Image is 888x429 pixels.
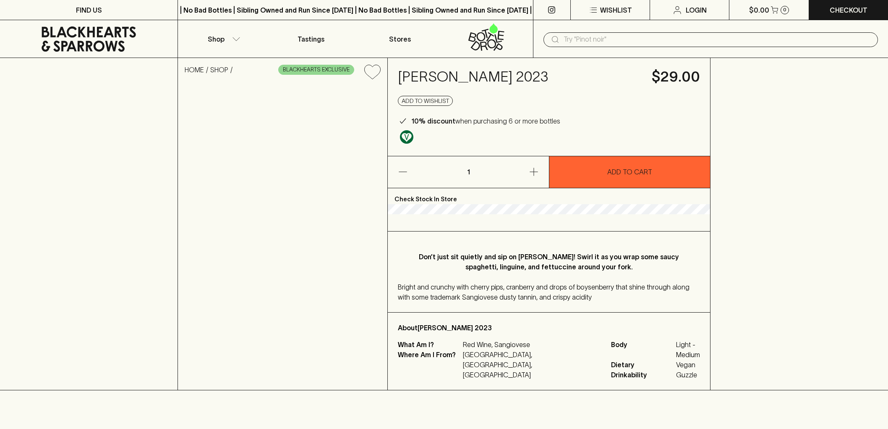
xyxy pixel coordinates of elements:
[415,252,683,272] p: Don’t just sit quietly and sip on [PERSON_NAME]! Swirl it as you wrap some saucy spaghetti, lingu...
[830,5,867,15] p: Checkout
[279,66,354,74] span: BLACKHEARTS EXCLUSIVE
[463,350,601,380] p: [GEOGRAPHIC_DATA], [GEOGRAPHIC_DATA], [GEOGRAPHIC_DATA]
[411,116,560,126] p: when purchasing 6 or more bottles
[398,68,642,86] h4: [PERSON_NAME] 2023
[676,370,700,380] span: Guzzle
[185,66,204,74] a: HOME
[298,34,324,44] p: Tastings
[611,340,674,360] span: Body
[676,360,700,370] span: Vegan
[463,340,601,350] p: Red Wine, Sangiovese
[361,61,384,83] button: Add to wishlist
[355,20,444,58] a: Stores
[749,5,769,15] p: $0.00
[210,66,228,74] a: SHOP
[652,68,700,86] h4: $29.00
[178,20,266,58] button: Shop
[783,8,786,12] p: 0
[398,128,415,146] a: Made without the use of any animal products.
[398,283,690,301] span: Bright and crunchy with cherry pips, cranberry and drops of boysenberry that shine through along ...
[607,167,652,177] p: ADD TO CART
[208,34,225,44] p: Shop
[398,340,461,350] p: What Am I?
[411,117,455,125] b: 10% discount
[600,5,632,15] p: Wishlist
[178,86,387,390] img: 37253.png
[267,20,355,58] a: Tastings
[398,96,453,106] button: Add to wishlist
[76,5,102,15] p: FIND US
[611,360,674,370] span: Dietary
[549,156,710,188] button: ADD TO CART
[611,370,674,380] span: Drinkability
[400,130,413,144] img: Vegan
[388,188,710,204] p: Check Stock In Store
[686,5,707,15] p: Login
[564,33,871,46] input: Try "Pinot noir"
[676,340,700,360] span: Light - Medium
[458,156,478,188] p: 1
[389,34,411,44] p: Stores
[398,350,461,380] p: Where Am I From?
[398,323,700,333] p: About [PERSON_NAME] 2023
